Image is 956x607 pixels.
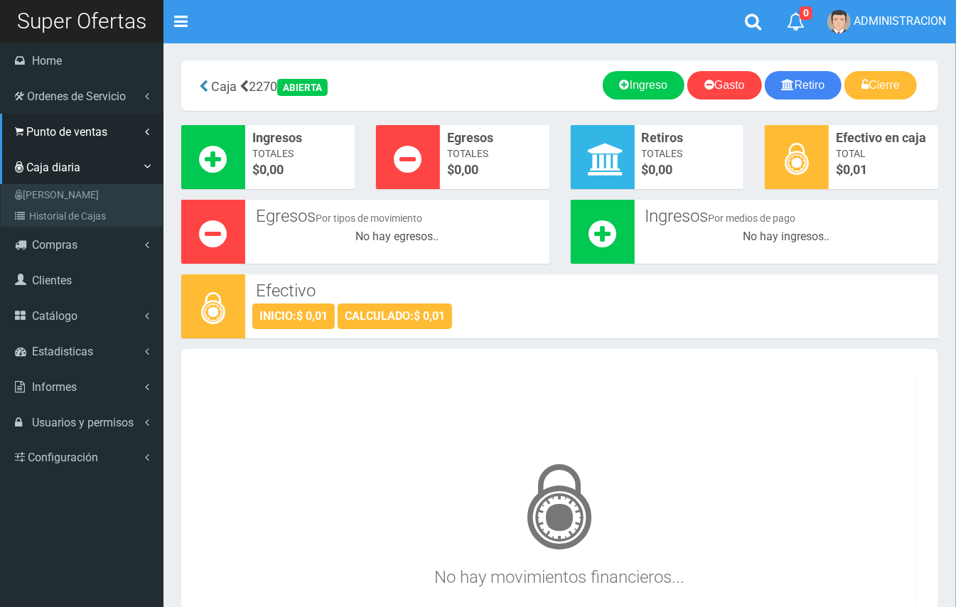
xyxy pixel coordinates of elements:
h3: Ingresos [645,207,928,225]
a: [PERSON_NAME] [4,184,163,205]
font: 0,00 [454,162,478,177]
span: $ [836,161,931,179]
div: INICIO: [252,303,335,329]
div: CALCULADO: [338,303,452,329]
span: Total [836,146,931,161]
span: Ingresos [252,129,348,147]
span: $ [252,161,348,179]
span: Caja diaria [26,161,80,174]
h3: No hay movimientos financieros... [210,445,910,586]
h3: Efectivo [256,281,928,300]
span: Informes [32,380,77,394]
font: 0,00 [649,162,673,177]
span: Super Ofertas [17,9,146,33]
span: Usuarios y permisos [32,416,134,429]
a: Retiro [765,71,842,100]
div: 2270 [192,71,437,100]
strong: $ 0,01 [296,309,328,323]
a: Gasto [687,71,762,100]
small: Por medios de pago [709,213,796,224]
span: Retiros [642,129,737,147]
div: ABIERTA [277,79,328,96]
span: Ordenes de Servicio [27,90,126,103]
span: Compras [32,238,77,252]
span: Efectivo en caja [836,129,931,147]
span: ADMINISTRACION [854,14,946,28]
span: Caja [211,79,237,94]
div: No hay ingresos.. [642,229,932,245]
span: Totales [642,146,737,161]
span: Totales [447,146,542,161]
span: Catálogo [32,309,77,323]
a: Ingreso [603,71,684,100]
span: Egresos [447,129,542,147]
span: 0,01 [843,162,867,177]
span: Clientes [32,274,72,287]
img: User Image [827,10,851,33]
small: Por tipos de movimiento [316,213,422,224]
span: $ [447,161,542,179]
span: Totales [252,146,348,161]
a: Historial de Cajas [4,205,163,227]
span: 0 [800,6,812,20]
span: $ [642,161,737,179]
span: Estadisticas [32,345,93,358]
span: Home [32,54,62,68]
h3: Egresos [256,207,539,225]
span: Punto de ventas [26,125,107,139]
a: Cierre [844,71,917,100]
font: 0,00 [259,162,284,177]
span: Configuración [28,451,98,464]
div: No hay egresos.. [252,229,542,245]
strong: $ 0,01 [414,309,445,323]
